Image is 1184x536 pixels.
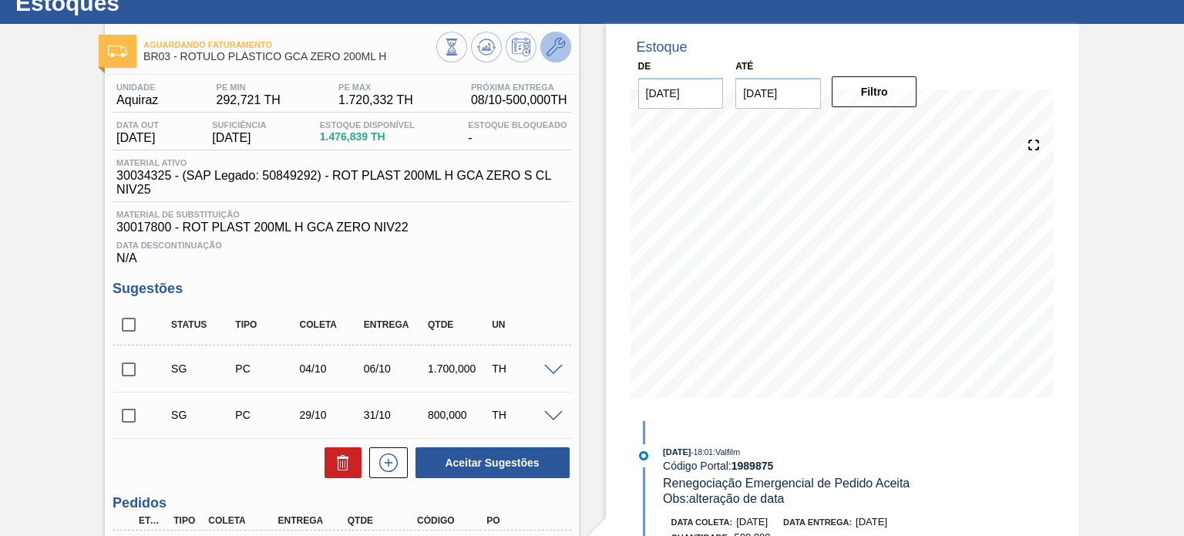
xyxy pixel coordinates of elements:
button: Programar Estoque [506,32,536,62]
input: dd/mm/yyyy [735,78,821,109]
div: Qtde [344,515,420,526]
div: Coleta [204,515,281,526]
span: 1.476,839 TH [320,131,415,143]
button: Atualizar Gráfico [471,32,502,62]
div: Excluir Sugestões [317,447,362,478]
div: Qtde [424,319,494,330]
span: : Valfilm [713,447,740,457]
button: Filtro [832,76,917,107]
div: Pedido de Compra [231,409,301,421]
div: Aceitar Sugestões [408,446,571,480]
div: Sugestão Criada [167,409,237,421]
span: Aguardando Faturamento [143,40,436,49]
input: dd/mm/yyyy [638,78,724,109]
span: 1.720,332 TH [338,93,413,107]
span: [DATE] [736,516,768,528]
h3: Pedidos [113,495,570,511]
label: De [638,61,651,72]
span: 292,721 TH [217,93,281,107]
span: [DATE] [663,447,691,457]
div: Estoque [637,39,688,56]
div: 04/10/2025 [296,362,366,375]
span: [DATE] [212,131,266,145]
span: Estoque Bloqueado [468,120,567,130]
div: - [464,120,570,145]
span: Data entrega: [783,517,852,527]
span: Obs: alteração de data [663,492,784,505]
label: Até [735,61,753,72]
div: Nova sugestão [362,447,408,478]
span: 30034325 - (SAP Legado: 50849292) - ROT PLAST 200ML H GCA ZERO S CL NIV25 [116,169,574,197]
span: Próxima Entrega [471,83,567,92]
img: atual [639,451,648,460]
span: [DATE] [856,516,887,528]
span: PE MIN [217,83,281,92]
span: Renegociação Emergencial de Pedido Aceita [663,477,910,490]
div: Etapa [135,515,170,526]
div: Código [413,515,489,526]
span: Data coleta: [671,517,733,527]
div: 31/10/2025 [360,409,430,421]
span: Aquiraz [116,93,158,107]
span: Suficiência [212,120,266,130]
button: Aceitar Sugestões [415,447,570,478]
div: Código Portal: [663,460,1029,472]
span: Data out [116,120,159,130]
div: Entrega [360,319,430,330]
div: Tipo [231,319,301,330]
span: PE MAX [338,83,413,92]
div: Pedido de Compra [231,362,301,375]
span: Estoque Disponível [320,120,415,130]
span: 30017800 - ROT PLAST 200ML H GCA ZERO NIV22 [116,221,567,234]
span: Material de Substituição [116,210,567,219]
div: TH [488,362,558,375]
button: Ir ao Master Data / Geral [540,32,571,62]
span: Data Descontinuação [116,241,567,250]
span: Unidade [116,83,158,92]
div: Sugestão Criada [167,362,237,375]
div: Entrega [274,515,351,526]
span: Material ativo [116,158,574,167]
span: - 18:01 [691,448,713,457]
div: 1.700,000 [424,362,494,375]
strong: 1989875 [732,460,774,472]
div: Coleta [296,319,366,330]
img: Ícone [108,46,127,57]
div: Status [167,319,237,330]
div: TH [488,409,558,421]
div: 06/10/2025 [360,362,430,375]
span: BR03 - RÓTULO PLÁSTICO GCA ZERO 200ML H [143,51,436,62]
div: PO [483,515,559,526]
div: UN [488,319,558,330]
span: [DATE] [116,131,159,145]
button: Visão Geral dos Estoques [436,32,467,62]
span: 08/10 - 500,000 TH [471,93,567,107]
div: N/A [113,234,570,265]
div: 29/10/2025 [296,409,366,421]
div: Tipo [170,515,204,526]
h3: Sugestões [113,281,570,297]
div: 800,000 [424,409,494,421]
